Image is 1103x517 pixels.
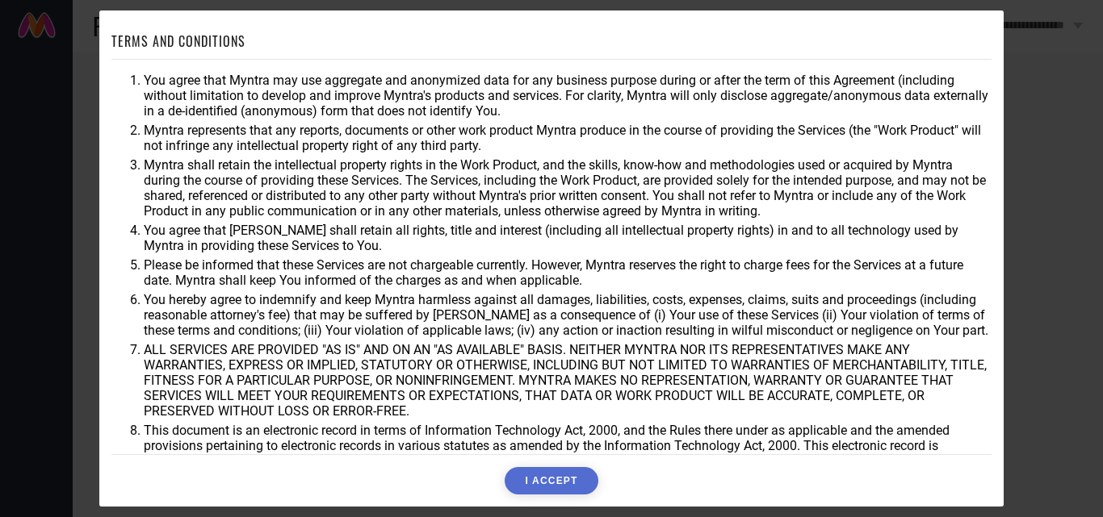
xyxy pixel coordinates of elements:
[144,423,992,469] li: This document is an electronic record in terms of Information Technology Act, 2000, and the Rules...
[144,223,992,253] li: You agree that [PERSON_NAME] shall retain all rights, title and interest (including all intellect...
[505,467,598,494] button: I ACCEPT
[144,292,992,338] li: You hereby agree to indemnify and keep Myntra harmless against all damages, liabilities, costs, e...
[111,31,245,51] h1: TERMS AND CONDITIONS
[144,342,992,419] li: ALL SERVICES ARE PROVIDED "AS IS" AND ON AN "AS AVAILABLE" BASIS. NEITHER MYNTRA NOR ITS REPRESEN...
[144,257,992,288] li: Please be informed that these Services are not chargeable currently. However, Myntra reserves the...
[144,123,992,153] li: Myntra represents that any reports, documents or other work product Myntra produce in the course ...
[144,157,992,219] li: Myntra shall retain the intellectual property rights in the Work Product, and the skills, know-ho...
[144,73,992,119] li: You agree that Myntra may use aggregate and anonymized data for any business purpose during or af...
